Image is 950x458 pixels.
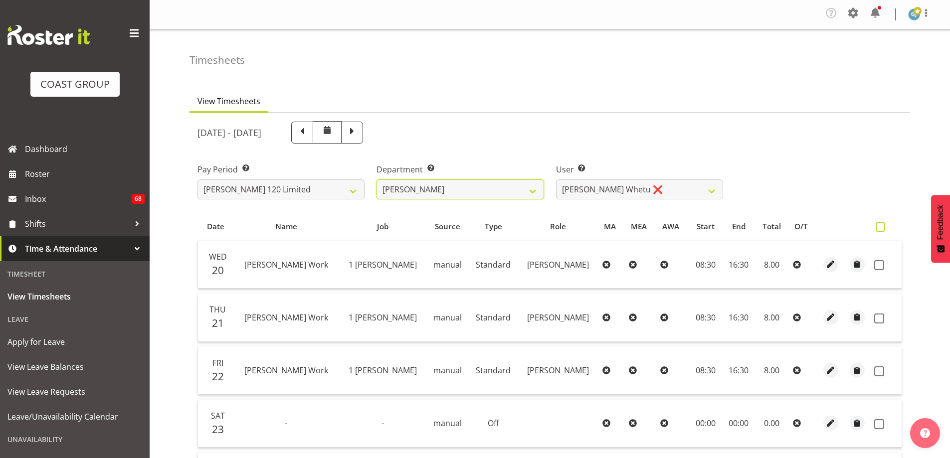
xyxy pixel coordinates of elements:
[212,369,224,383] span: 22
[197,95,260,107] span: View Timesheets
[7,359,142,374] span: View Leave Balances
[432,221,463,232] div: Source
[433,259,462,270] span: manual
[190,54,245,66] h4: Timesheets
[469,294,518,341] td: Standard
[908,8,920,20] img: gwen-johnston1149.jpg
[212,316,224,330] span: 21
[524,221,592,232] div: Role
[2,284,147,309] a: View Timesheets
[723,241,755,289] td: 16:30
[239,221,334,232] div: Name
[132,194,145,204] span: 68
[689,347,723,395] td: 08:30
[2,429,147,450] div: Unavailability
[349,365,417,376] span: 1 [PERSON_NAME]
[212,263,224,277] span: 20
[212,422,224,436] span: 23
[381,418,384,429] span: -
[349,312,417,323] span: 1 [PERSON_NAME]
[203,221,227,232] div: Date
[755,347,789,395] td: 8.00
[345,221,421,232] div: Job
[2,354,147,379] a: View Leave Balances
[723,294,755,341] td: 16:30
[723,347,755,395] td: 16:30
[209,304,226,315] span: Thu
[25,216,130,231] span: Shifts
[7,384,142,399] span: View Leave Requests
[25,166,145,181] span: Roster
[604,221,619,232] div: MA
[7,409,142,424] span: Leave/Unavailability Calendar
[2,264,147,284] div: Timesheet
[2,379,147,404] a: View Leave Requests
[469,347,518,395] td: Standard
[40,77,110,92] div: COAST GROUP
[285,418,287,429] span: -
[2,329,147,354] a: Apply for Leave
[7,25,90,45] img: Rosterit website logo
[244,312,328,323] span: [PERSON_NAME] Work
[433,418,462,429] span: manual
[936,205,945,240] span: Feedback
[695,221,717,232] div: Start
[197,163,365,175] label: Pay Period
[527,312,589,323] span: [PERSON_NAME]
[728,221,749,232] div: End
[723,400,755,448] td: 00:00
[920,428,930,438] img: help-xxl-2.png
[377,163,544,175] label: Department
[794,221,811,232] div: O/T
[689,400,723,448] td: 00:00
[469,400,518,448] td: Off
[2,404,147,429] a: Leave/Unavailability Calendar
[527,365,589,376] span: [PERSON_NAME]
[469,241,518,289] td: Standard
[244,365,328,376] span: [PERSON_NAME] Work
[474,221,512,232] div: Type
[433,365,462,376] span: manual
[556,163,723,175] label: User
[755,294,789,341] td: 8.00
[212,357,223,368] span: Fri
[25,142,145,156] span: Dashboard
[209,251,227,262] span: Wed
[527,259,589,270] span: [PERSON_NAME]
[25,191,132,206] span: Inbox
[631,221,651,232] div: MEA
[755,241,789,289] td: 8.00
[7,334,142,349] span: Apply for Leave
[689,294,723,341] td: 08:30
[662,221,683,232] div: AWA
[931,195,950,263] button: Feedback - Show survey
[349,259,417,270] span: 1 [PERSON_NAME]
[7,289,142,304] span: View Timesheets
[755,400,789,448] td: 0.00
[689,241,723,289] td: 08:30
[211,410,225,421] span: Sat
[433,312,462,323] span: manual
[244,259,328,270] span: [PERSON_NAME] Work
[2,309,147,329] div: Leave
[25,241,130,256] span: Time & Attendance
[197,127,261,138] h5: [DATE] - [DATE]
[760,221,783,232] div: Total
